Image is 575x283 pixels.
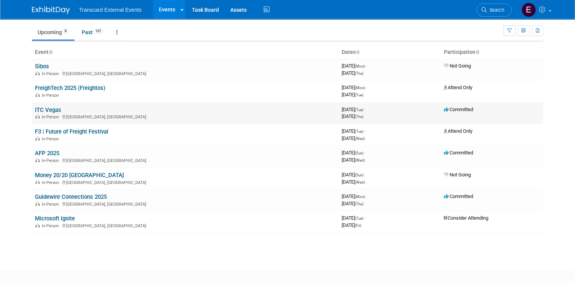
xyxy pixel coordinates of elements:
span: (Tue) [355,216,363,220]
img: ExhibitDay [32,6,70,14]
span: (Sun) [355,151,363,155]
span: Not Going [444,172,471,178]
span: [DATE] [342,85,367,90]
img: In-Person Event [35,115,40,118]
span: Consider Attending [444,215,488,221]
span: (Mon) [355,64,365,68]
a: Sort by Event Name [49,49,52,55]
span: (Fri) [355,223,361,228]
img: In-Person Event [35,137,40,140]
span: (Wed) [355,180,365,184]
span: [DATE] [342,63,367,69]
a: Sort by Start Date [356,49,360,55]
span: - [366,63,367,69]
span: (Mon) [355,195,365,199]
span: In-Person [42,137,61,141]
a: Microsoft Ignite [35,215,75,222]
div: [GEOGRAPHIC_DATA], [GEOGRAPHIC_DATA] [35,157,336,163]
img: In-Person Event [35,93,40,97]
span: Attend Only [444,128,472,134]
a: Past107 [76,25,109,39]
a: Sort by Participation Type [475,49,479,55]
span: Attend Only [444,85,472,90]
span: - [366,193,367,199]
a: Sibos [35,63,49,70]
span: [DATE] [342,128,366,134]
span: [DATE] [342,113,363,119]
span: [DATE] [342,172,366,178]
span: - [364,107,366,112]
span: [DATE] [342,150,366,156]
span: Transcard External Events [79,7,141,13]
span: 107 [93,28,103,34]
span: - [364,128,366,134]
span: In-Person [42,158,61,163]
span: (Thu) [355,115,363,119]
img: In-Person Event [35,202,40,206]
span: - [364,215,366,221]
a: AFP 2025 [35,150,59,157]
img: In-Person Event [35,158,40,162]
span: [DATE] [342,157,365,163]
span: Committed [444,193,473,199]
span: (Wed) [355,158,365,162]
a: Search [477,3,512,17]
span: - [364,150,366,156]
span: - [366,85,367,90]
span: (Mon) [355,86,365,90]
span: [DATE] [342,107,366,112]
span: (Thu) [355,71,363,75]
span: [DATE] [342,222,361,228]
span: In-Person [42,223,61,228]
div: [GEOGRAPHIC_DATA], [GEOGRAPHIC_DATA] [35,179,336,185]
a: FreighTech 2025 (Freightos) [35,85,105,91]
a: F3 | Future of Freight Festival [35,128,108,135]
span: Committed [444,107,473,112]
div: [GEOGRAPHIC_DATA], [GEOGRAPHIC_DATA] [35,222,336,228]
th: Event [32,46,339,59]
img: In-Person Event [35,180,40,184]
span: [DATE] [342,70,363,76]
span: 8 [62,28,69,34]
th: Participation [441,46,543,59]
a: Guidewire Connections 2025 [35,193,107,200]
span: [DATE] [342,92,363,97]
img: In-Person Event [35,223,40,227]
span: [DATE] [342,193,367,199]
img: Ella Millard [521,3,536,17]
span: In-Person [42,71,61,76]
span: (Wed) [355,137,365,141]
span: [DATE] [342,135,365,141]
span: In-Person [42,202,61,207]
span: (Thu) [355,202,363,206]
span: Search [487,7,504,13]
span: (Tue) [355,93,363,97]
span: Not Going [444,63,471,69]
a: ITC Vegas [35,107,61,113]
div: [GEOGRAPHIC_DATA], [GEOGRAPHIC_DATA] [35,70,336,76]
span: - [364,172,366,178]
span: (Tue) [355,108,363,112]
span: In-Person [42,115,61,119]
a: Money 20/20 [GEOGRAPHIC_DATA] [35,172,124,179]
span: (Sun) [355,173,363,177]
span: (Tue) [355,129,363,134]
span: In-Person [42,93,61,98]
div: [GEOGRAPHIC_DATA], [GEOGRAPHIC_DATA] [35,201,336,207]
span: [DATE] [342,201,363,206]
span: [DATE] [342,179,365,185]
th: Dates [339,46,441,59]
span: Committed [444,150,473,156]
span: In-Person [42,180,61,185]
div: [GEOGRAPHIC_DATA], [GEOGRAPHIC_DATA] [35,113,336,119]
span: [DATE] [342,215,366,221]
img: In-Person Event [35,71,40,75]
a: Upcoming8 [32,25,74,39]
